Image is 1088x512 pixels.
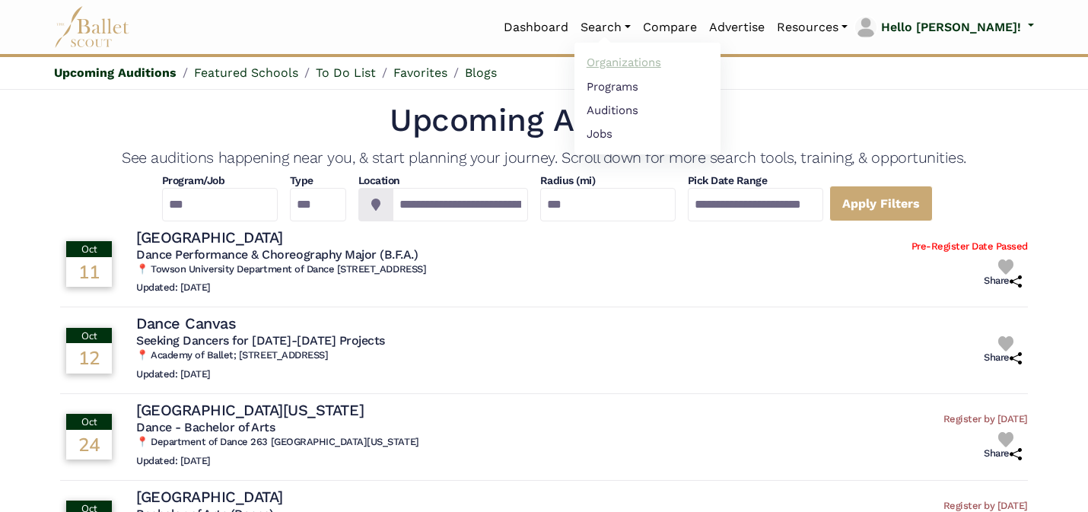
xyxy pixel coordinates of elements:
h4: Radius (mi) [540,173,596,189]
img: profile picture [855,17,876,38]
h6: Register by [DATE] [943,413,1028,426]
h4: See auditions happening near you, & start planning your journey. Scroll down for more search tool... [60,148,1028,167]
input: Location [393,188,528,221]
a: Resources [771,11,854,43]
h6: 📍 Towson University Department of Dance [STREET_ADDRESS] [136,263,426,276]
h4: Location [358,173,528,189]
a: Advertise [703,11,771,43]
a: Search [574,11,637,43]
a: Blogs [465,65,497,80]
div: 11 [66,257,112,286]
h6: Pre-Register Date Passed [911,240,1028,253]
h5: Dance Performance & Choreography Major (B.F.A.) [136,247,426,263]
a: Featured Schools [194,65,298,80]
h5: Dance - Bachelor of Arts [136,420,419,436]
a: Jobs [574,122,721,145]
a: To Do List [316,65,376,80]
h4: [GEOGRAPHIC_DATA] [136,487,283,507]
div: Oct [66,328,112,343]
h4: Program/Job [162,173,278,189]
a: Programs [574,75,721,98]
a: Auditions [574,98,721,122]
a: Dashboard [498,11,574,43]
a: Upcoming Auditions [54,65,177,80]
h4: Type [290,173,346,189]
h4: [GEOGRAPHIC_DATA] [136,227,283,247]
h4: [GEOGRAPHIC_DATA][US_STATE] [136,400,364,420]
h6: 📍 Academy of Ballet; [STREET_ADDRESS] [136,349,385,362]
h4: Dance Canvas [136,313,236,333]
h5: Seeking Dancers for [DATE]-[DATE] Projects [136,333,385,349]
h6: Share [984,351,1022,364]
h4: Pick Date Range [688,173,823,189]
h6: Updated: [DATE] [136,281,426,294]
h6: Updated: [DATE] [136,368,385,381]
a: profile picture Hello [PERSON_NAME]! [854,15,1034,40]
p: Hello [PERSON_NAME]! [881,17,1021,37]
h6: Updated: [DATE] [136,455,419,468]
h6: 📍 Department of Dance 263 [GEOGRAPHIC_DATA][US_STATE] [136,436,419,449]
div: Oct [66,414,112,429]
a: Compare [637,11,703,43]
div: 12 [66,343,112,372]
ul: Resources [574,43,721,154]
h1: Upcoming Auditions [60,100,1028,142]
a: Favorites [393,65,447,80]
div: Oct [66,241,112,256]
h6: Share [984,275,1022,288]
a: Organizations [574,51,721,75]
a: Apply Filters [829,186,933,221]
h6: Share [984,447,1022,460]
div: 24 [66,430,112,459]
